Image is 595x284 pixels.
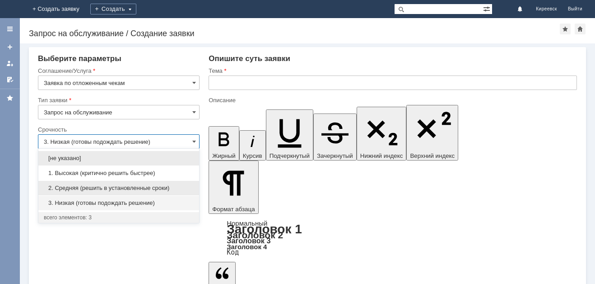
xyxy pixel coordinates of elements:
button: Зачеркнутый [313,114,357,161]
span: Расширенный поиск [483,4,492,13]
a: Мои согласования [3,72,17,87]
span: Жирный [212,152,236,159]
a: Код [227,248,239,256]
div: Сделать домашней страницей [575,24,586,34]
a: Заголовок 4 [227,243,267,251]
a: Создать заявку [3,40,17,54]
button: Нижний индекс [357,107,407,161]
button: Верхний индекс [406,105,458,161]
button: Жирный [209,126,239,161]
span: Опишите суть заявки [209,54,290,63]
span: Формат абзаца [212,206,255,213]
span: Подчеркнутый [270,152,310,159]
span: Нижний индекс [360,152,403,159]
div: Описание [209,97,575,103]
button: Курсив [239,130,266,161]
span: 2. Средняя (решить в установленные сроки) [44,185,194,192]
div: Тип заявки [38,97,198,103]
button: Формат абзаца [209,161,258,214]
a: Заголовок 1 [227,222,302,236]
div: Соглашение/Услуга [38,68,198,74]
span: [не указано] [44,155,194,162]
div: Тема [209,68,575,74]
button: Подчеркнутый [266,109,313,161]
span: 1. Высокая (критично решить быстрее) [44,170,194,177]
span: Киреевск [536,6,557,12]
div: Добавить в избранное [560,24,571,34]
span: 3. Низкая (готовы подождать решение) [44,199,194,207]
a: Мои заявки [3,56,17,71]
a: Заголовок 2 [227,230,283,240]
div: Формат абзаца [209,220,577,256]
div: Срочность [38,127,198,133]
span: Курсив [243,152,262,159]
span: Верхний индекс [410,152,455,159]
div: Создать [90,4,136,14]
div: всего элементов: 3 [44,214,194,221]
span: Выберите параметры [38,54,121,63]
div: Запрос на обслуживание / Создание заявки [29,29,560,38]
a: Нормальный [227,219,267,227]
a: Заголовок 3 [227,237,270,245]
span: Зачеркнутый [317,152,353,159]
